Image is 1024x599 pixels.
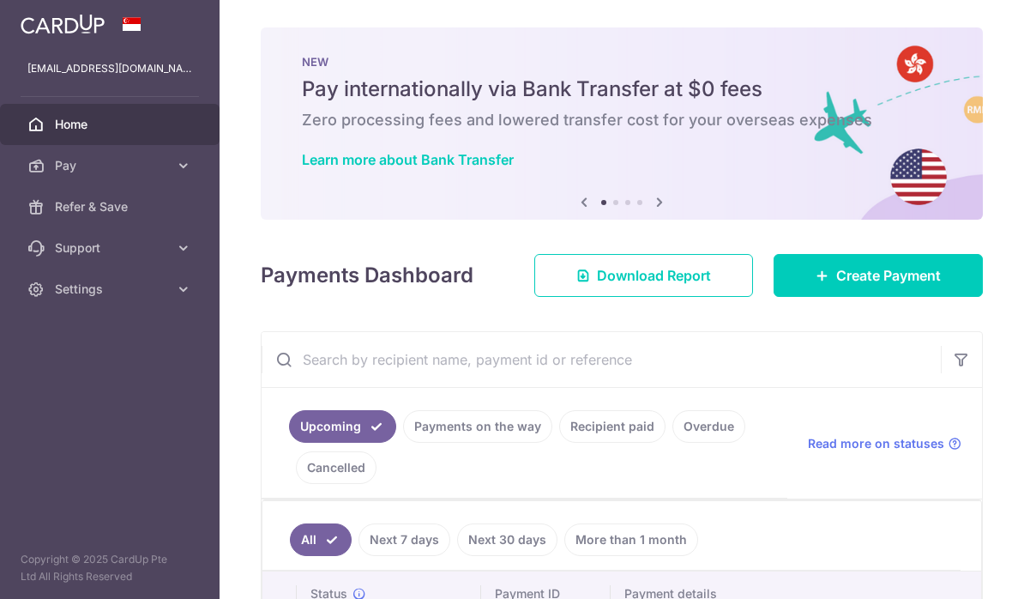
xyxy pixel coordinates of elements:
[289,410,396,443] a: Upcoming
[55,198,168,215] span: Refer & Save
[564,523,698,556] a: More than 1 month
[457,523,557,556] a: Next 30 days
[403,410,552,443] a: Payments on the way
[358,523,450,556] a: Next 7 days
[296,451,376,484] a: Cancelled
[836,265,941,286] span: Create Payment
[27,60,192,77] p: [EMAIL_ADDRESS][DOMAIN_NAME]
[302,55,942,69] p: NEW
[302,76,942,103] h5: Pay internationally via Bank Transfer at $0 fees
[55,281,168,298] span: Settings
[55,239,168,257] span: Support
[302,151,514,168] a: Learn more about Bank Transfer
[597,265,711,286] span: Download Report
[55,116,168,133] span: Home
[261,27,983,220] img: Bank transfer banner
[261,260,473,291] h4: Payments Dashboard
[559,410,666,443] a: Recipient paid
[808,435,961,452] a: Read more on statuses
[302,110,942,130] h6: Zero processing fees and lowered transfer cost for your overseas expenses
[55,157,168,174] span: Pay
[808,435,944,452] span: Read more on statuses
[774,254,983,297] a: Create Payment
[262,332,941,387] input: Search by recipient name, payment id or reference
[672,410,745,443] a: Overdue
[290,523,352,556] a: All
[21,14,105,34] img: CardUp
[534,254,753,297] a: Download Report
